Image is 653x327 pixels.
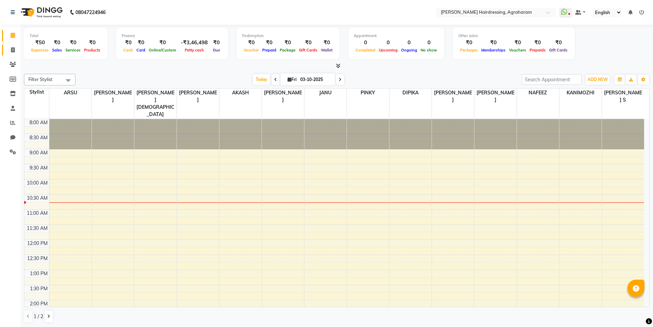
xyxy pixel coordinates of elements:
[507,39,528,47] div: ₹0
[304,89,347,97] span: JANU
[319,48,334,52] span: Wallet
[559,89,602,97] span: KANIMOZHI
[522,74,582,85] input: Search Appointment
[354,33,439,39] div: Appointment
[211,48,222,52] span: Due
[147,39,178,47] div: ₹0
[547,39,569,47] div: ₹0
[92,89,134,104] span: [PERSON_NAME]
[50,48,64,52] span: Sales
[29,39,50,47] div: ₹50
[347,89,389,97] span: PINKY
[242,39,261,47] div: ₹0
[28,134,49,141] div: 8:30 AM
[432,89,474,104] span: [PERSON_NAME]
[261,48,278,52] span: Prepaid
[25,210,49,217] div: 11:00 AM
[82,48,102,52] span: Products
[177,89,219,104] span: [PERSON_NAME]
[122,48,135,52] span: Cash
[28,270,49,277] div: 1:00 PM
[377,48,399,52] span: Upcoming
[419,39,439,47] div: 0
[219,89,262,97] span: AKASH
[517,89,559,97] span: NAFEEZ
[29,33,102,39] div: Total
[122,39,135,47] div: ₹0
[28,149,49,156] div: 9:00 AM
[25,179,49,187] div: 10:00 AM
[377,39,399,47] div: 0
[64,39,82,47] div: ₹0
[547,48,569,52] span: Gift Cards
[286,77,298,82] span: Fri
[34,313,43,320] span: 1 / 2
[354,39,377,47] div: 0
[419,48,439,52] span: No show
[64,48,82,52] span: Services
[135,48,147,52] span: Card
[278,39,297,47] div: ₹0
[122,33,222,39] div: Finance
[134,89,177,119] span: [PERSON_NAME][DEMOGRAPHIC_DATA]
[49,89,92,97] span: ARSU
[278,48,297,52] span: Package
[602,89,644,104] span: [PERSON_NAME] S
[297,39,319,47] div: ₹0
[17,3,64,22] img: logo
[26,255,49,262] div: 12:30 PM
[50,39,64,47] div: ₹0
[528,48,547,52] span: Prepaids
[242,48,261,52] span: Voucher
[458,48,480,52] span: Packages
[480,39,507,47] div: ₹0
[178,39,210,47] div: -₹3,46,498
[507,48,528,52] span: Vouchers
[28,285,49,292] div: 1:30 PM
[135,39,147,47] div: ₹0
[210,39,222,47] div: ₹0
[261,39,278,47] div: ₹0
[25,225,49,232] div: 11:30 AM
[82,39,102,47] div: ₹0
[25,195,49,202] div: 10:30 AM
[262,89,304,104] span: [PERSON_NAME]
[458,33,569,39] div: Other sales
[297,48,319,52] span: Gift Cards
[354,48,377,52] span: Completed
[253,74,270,85] span: Today
[458,39,480,47] div: ₹0
[183,48,206,52] span: Petty cash
[319,39,334,47] div: ₹0
[389,89,432,97] span: DIPIKA
[480,48,507,52] span: Memberships
[28,300,49,307] div: 2:00 PM
[147,48,178,52] span: Online/Custom
[528,39,547,47] div: ₹0
[474,89,517,104] span: [PERSON_NAME]
[588,77,608,82] span: ADD NEW
[399,48,419,52] span: Ongoing
[399,39,419,47] div: 0
[28,77,52,82] span: Filter Stylist
[26,240,49,247] div: 12:00 PM
[586,75,609,84] button: ADD NEW
[75,3,106,22] b: 08047224946
[298,74,332,85] input: 2025-10-03
[28,119,49,126] div: 8:00 AM
[242,33,334,39] div: Redemption
[24,89,49,96] div: Stylist
[28,164,49,172] div: 9:30 AM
